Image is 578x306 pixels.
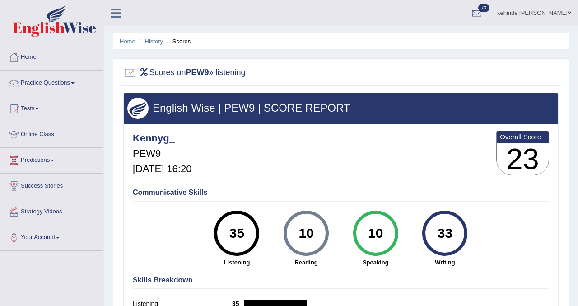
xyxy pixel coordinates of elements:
[415,258,475,267] strong: Writing
[133,148,191,159] h5: PEW9
[478,4,489,12] span: 73
[133,188,549,197] h4: Communicative Skills
[429,214,461,252] div: 33
[497,143,549,175] h3: 23
[359,214,392,252] div: 10
[133,133,191,144] h4: Kennyg_
[220,214,253,252] div: 35
[145,38,163,45] a: History
[345,258,406,267] strong: Speaking
[0,225,103,248] a: Your Account
[133,164,191,174] h5: [DATE] 16:20
[0,199,103,222] a: Strategy Videos
[165,37,191,46] li: Scores
[186,68,209,77] b: PEW9
[289,214,322,252] div: 10
[0,122,103,145] a: Online Class
[127,102,555,114] h3: English Wise | PEW9 | SCORE REPORT
[0,174,103,196] a: Success Stories
[0,71,103,93] a: Practice Questions
[0,148,103,170] a: Predictions
[127,98,149,119] img: wings.png
[207,258,267,267] strong: Listening
[123,66,246,80] h2: Scores on » listening
[500,133,545,141] b: Overall Score
[0,45,103,67] a: Home
[120,38,135,45] a: Home
[276,258,336,267] strong: Reading
[133,276,549,284] h4: Skills Breakdown
[0,96,103,119] a: Tests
